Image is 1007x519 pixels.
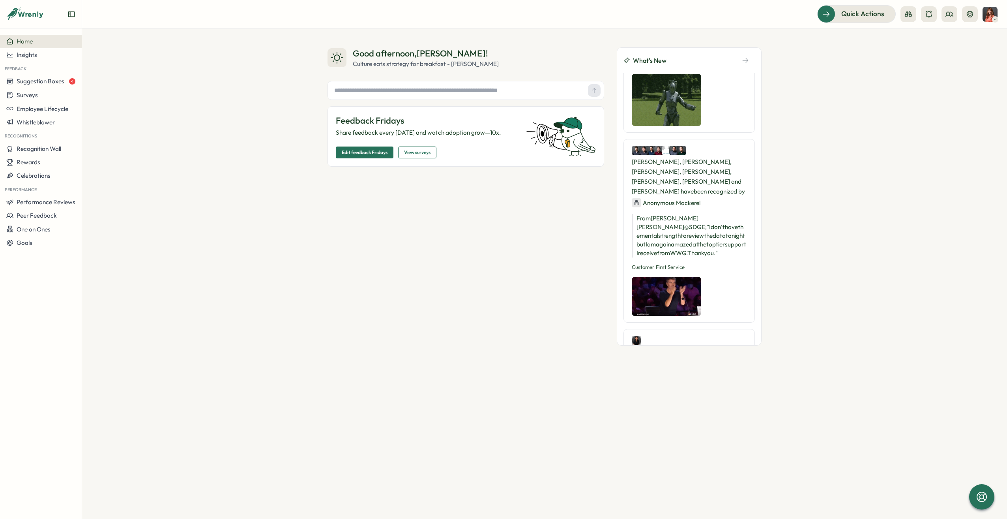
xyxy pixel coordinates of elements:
img: Recognition Image [632,277,701,316]
div: Good afternoon , [PERSON_NAME] ! [353,47,499,60]
img: Brad Wilmot [639,146,649,155]
span: Celebrations [17,172,51,179]
img: Lawrence Brown [654,146,664,155]
span: One on Ones [17,226,51,233]
button: Edit feedback Fridays [336,147,393,158]
img: Angel Ibarra [669,146,679,155]
img: Lianne De Guzman [632,336,641,345]
span: Whistleblower [17,118,55,126]
img: Andrew Miro [677,146,686,155]
span: 4 [69,78,75,85]
span: Performance Reviews [17,198,75,206]
button: Expand sidebar [67,10,75,18]
span: View surveys [404,147,431,158]
p: Customer First Service [632,264,747,271]
img: Brent Kimberley [662,146,671,155]
span: Quick Actions [841,9,884,19]
img: Nikki Kean [983,7,998,22]
span: Peer Feedback [17,212,57,219]
span: Insights [17,51,37,58]
p: From [PERSON_NAME] [PERSON_NAME] @ SDGE; "I don’t have the mental strength to review the data ton... [632,214,747,258]
div: Culture eats strategy for breakfast - [PERSON_NAME] [353,60,499,68]
span: Edit feedback Fridays [342,147,387,158]
button: Quick Actions [817,5,896,23]
button: View surveys [398,147,436,158]
p: Feedback Fridays [336,115,517,127]
span: Surveys [17,91,38,99]
div: [PERSON_NAME], [PERSON_NAME], [PERSON_NAME], [PERSON_NAME], [PERSON_NAME], [PERSON_NAME] and [PER... [632,146,747,208]
p: Share feedback every [DATE] and watch adoption grow—10x. [336,128,517,137]
span: Goals [17,239,32,246]
div: [PERSON_NAME] has been recognized by [632,336,747,368]
div: Anonymous Mackerel [632,198,700,208]
img: Tony LeDonne [632,146,641,155]
span: Suggestion Boxes [17,77,64,85]
span: Home [17,38,33,45]
span: Recognition Wall [17,145,61,152]
img: Recognition Image [632,74,701,126]
img: Christina Moralez [647,146,656,155]
span: Employee Lifecycle [17,105,68,113]
span: Rewards [17,158,40,166]
span: What's New [633,56,666,66]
